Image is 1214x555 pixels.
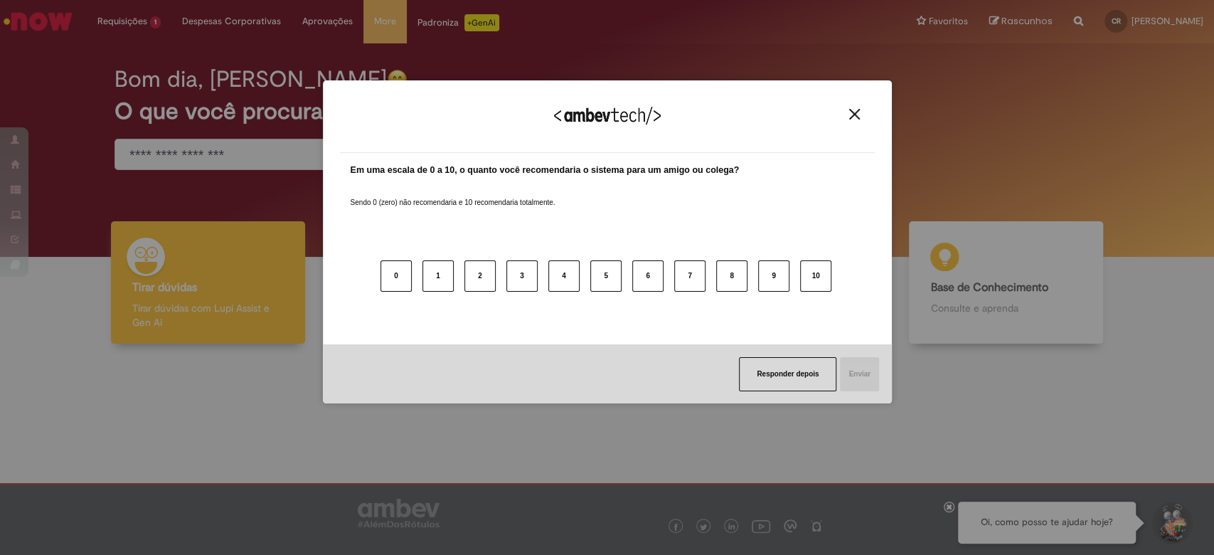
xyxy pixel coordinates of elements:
button: 5 [590,260,622,292]
button: Close [845,108,864,120]
img: Logo Ambevtech [554,107,661,125]
label: Em uma escala de 0 a 10, o quanto você recomendaria o sistema para um amigo ou colega? [351,164,740,177]
button: 10 [800,260,831,292]
button: 6 [632,260,664,292]
img: Close [849,109,860,120]
button: 4 [548,260,580,292]
button: 8 [716,260,747,292]
button: 1 [422,260,454,292]
button: 0 [380,260,412,292]
button: 2 [464,260,496,292]
button: 3 [506,260,538,292]
button: 9 [758,260,789,292]
button: 7 [674,260,705,292]
label: Sendo 0 (zero) não recomendaria e 10 recomendaria totalmente. [351,181,555,208]
button: Responder depois [739,357,836,391]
